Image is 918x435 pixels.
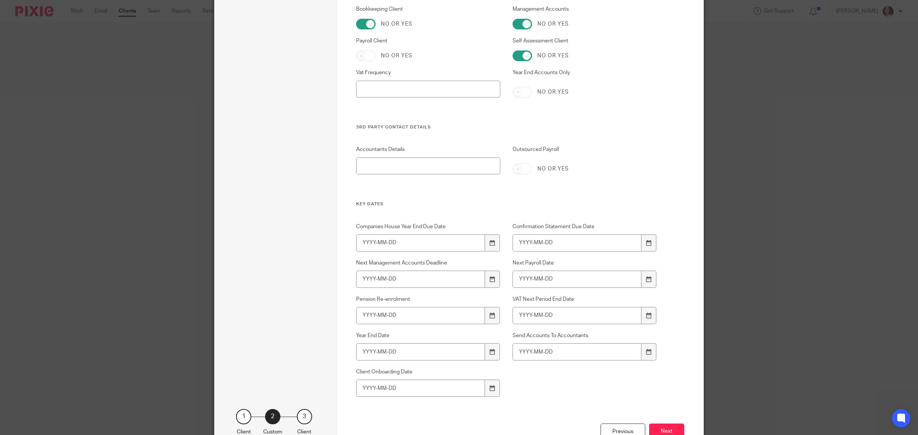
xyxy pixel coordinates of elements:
label: Accountants Details [356,146,501,153]
label: Next Payroll Date [513,259,657,267]
div: 3 [297,409,312,424]
label: No or yes [381,52,412,60]
label: Client Onboarding Date [356,368,501,376]
input: YYYY-MM-DD [356,380,485,397]
label: Send Accounts To Accountants [513,332,657,339]
label: Outsourced Payroll [513,146,657,158]
input: YYYY-MM-DD [513,234,642,252]
input: YYYY-MM-DD [513,307,642,324]
input: YYYY-MM-DD [356,343,485,360]
label: Year End Date [356,332,501,339]
label: Bookkeeping Client [356,5,501,13]
input: YYYY-MM-DD [513,271,642,288]
input: YYYY-MM-DD [356,271,485,288]
label: Year End Accounts Only [513,69,657,81]
label: Management Accounts [513,5,657,13]
input: YYYY-MM-DD [513,343,642,360]
input: YYYY-MM-DD [356,307,485,324]
label: Self Assessment Client [513,37,657,45]
label: No or yes [537,88,569,96]
label: Vat Frequency [356,69,501,76]
h3: Key Dates [356,201,657,207]
label: No or yes [537,165,569,173]
label: Companies House Year End Due Date [356,223,501,230]
label: Payroll Client [356,37,501,45]
div: 2 [265,409,280,424]
label: VAT Next Period End Date [513,295,657,303]
h3: 3rd Party Contact Details [356,124,657,130]
label: No or yes [381,20,412,28]
label: Pension Re-enrolment [356,295,501,303]
label: No or yes [537,20,569,28]
label: Confirmation Statement Due Date [513,223,657,230]
div: 1 [236,409,251,424]
input: YYYY-MM-DD [356,234,485,252]
label: No or yes [537,52,569,60]
label: Next Management Accounts Deadline [356,259,501,267]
